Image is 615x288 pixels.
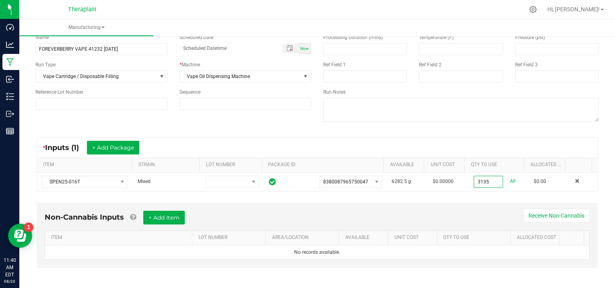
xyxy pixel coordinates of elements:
[523,209,590,222] button: Receive Non-Cannabis
[138,162,196,168] a: STRAINSortable
[571,162,589,168] a: Sortable
[323,35,383,40] span: Processing Duration (mins)
[6,41,14,49] inline-svg: Analytics
[24,222,33,232] iframe: Resource center unread badge
[19,24,153,31] span: Manufacturing
[269,177,276,187] span: In Sync
[19,19,153,36] a: Manufacturing
[323,179,368,185] span: 8380087965750047
[180,89,200,95] span: Sequence
[272,235,336,241] a: AREA/LOCATIONSortable
[392,179,407,184] span: 6282.5
[515,35,545,40] span: Pressure (psi)
[68,6,97,13] span: Theraplant
[345,235,385,241] a: AVAILABLESortable
[180,35,213,40] span: Scheduled Date
[566,235,581,241] a: Sortable
[36,71,157,82] span: Vape Cartridge / Disposable Filling
[35,89,83,95] span: Reference Lot Number
[6,75,14,83] inline-svg: Inbound
[6,110,14,118] inline-svg: Outbound
[283,43,298,53] span: Toggle popup
[143,211,185,224] button: + Add Item
[6,127,14,135] inline-svg: Reports
[4,278,16,284] p: 08/20
[182,62,200,68] span: Machine
[419,35,454,40] span: Temperature (F)
[394,235,434,241] a: Unit CostSortable
[323,62,346,68] span: Ref Field 1
[323,89,346,95] span: Run Notes
[198,235,262,241] a: LOT NUMBERSortable
[43,162,129,168] a: ITEMSortable
[45,245,589,259] td: No records available.
[547,6,600,12] span: Hi, [PERSON_NAME]!
[8,224,32,248] iframe: Resource center
[515,62,538,68] span: Ref Field 3
[528,6,538,13] div: Manage settings
[180,71,301,82] span: Vape Oil Dispensing Machine
[6,23,14,31] inline-svg: Dashboard
[130,213,136,222] a: Add Non-Cannabis items that were also consumed in the run (e.g. gloves and packaging); Also add N...
[517,235,556,241] a: Allocated CostSortable
[530,162,561,168] a: Allocated CostSortable
[45,213,124,222] span: Non-Cannabis Inputs
[510,176,516,187] a: All
[408,179,411,184] span: g
[534,179,546,184] span: $0.00
[6,93,14,101] inline-svg: Inventory
[268,162,380,168] a: PACKAGE IDSortable
[35,61,56,68] span: Run Type
[180,43,274,53] input: Scheduled Datetime
[300,46,309,51] span: Now
[390,162,421,168] a: AVAILABLESortable
[35,35,49,40] span: Name
[443,235,507,241] a: QTY TO USESortable
[45,143,87,152] span: Inputs (1)
[6,58,14,66] inline-svg: Manufacturing
[433,179,454,184] span: $0.00000
[206,162,259,168] a: LOT NUMBERSortable
[87,141,139,154] button: + Add Package
[138,179,151,184] span: Mixed
[419,62,442,68] span: Ref Field 2
[431,162,462,168] a: Unit CostSortable
[471,162,521,168] a: QTY TO USESortable
[320,176,382,188] span: NO DATA FOUND
[4,257,16,278] p: 11:40 AM EDT
[51,235,189,241] a: ITEMSortable
[42,176,118,187] span: SPEN25-016T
